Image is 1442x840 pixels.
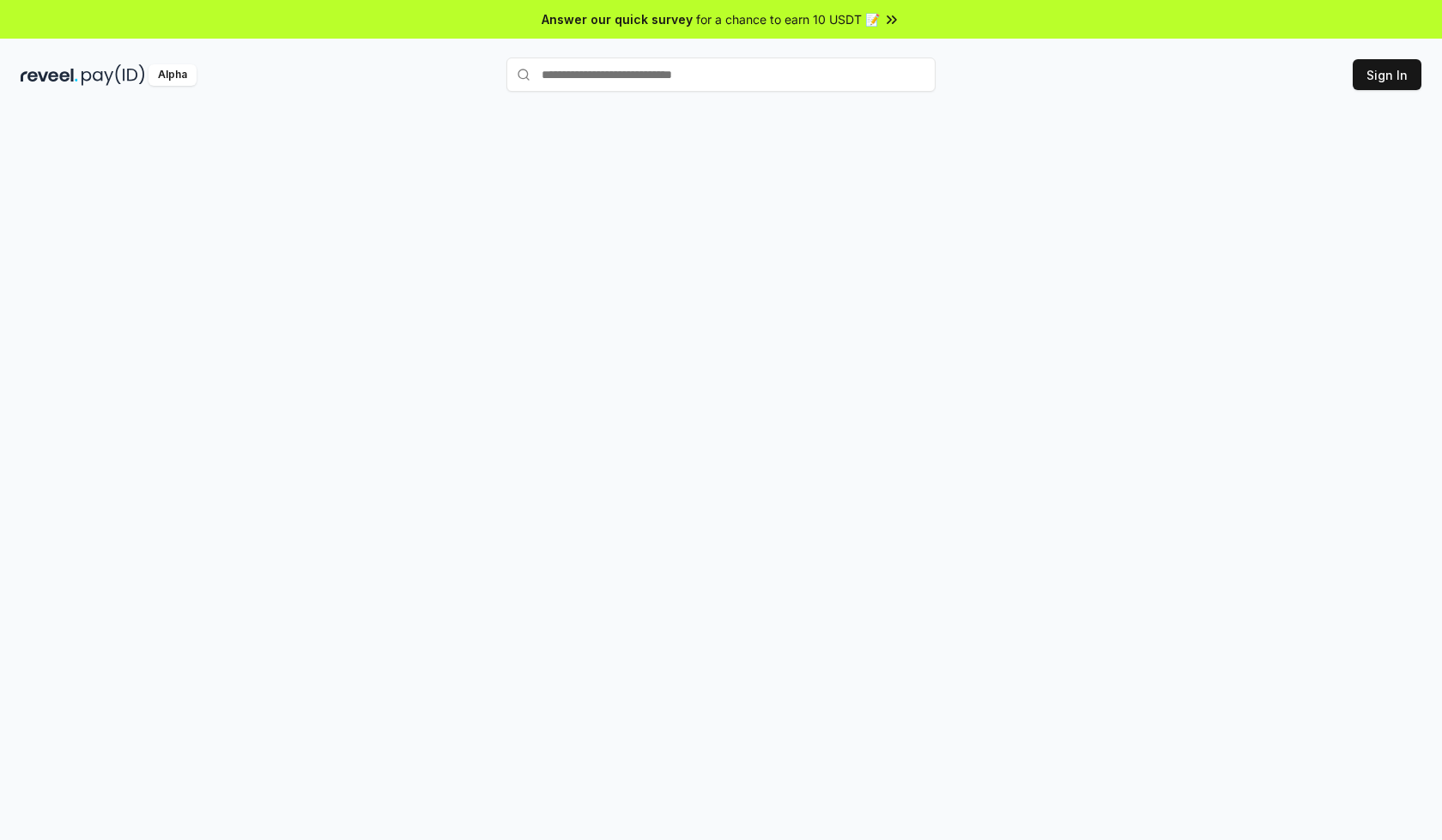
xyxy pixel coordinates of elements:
[82,64,145,86] img: pay_id
[542,10,693,28] span: Answer our quick survey
[21,64,78,86] img: reveel_dark
[148,64,197,86] div: Alpha
[1353,59,1421,90] button: Sign In
[696,10,880,28] span: for a chance to earn 10 USDT 📝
